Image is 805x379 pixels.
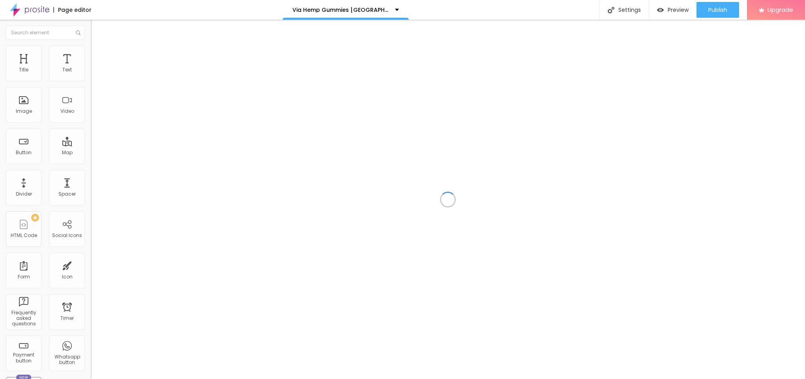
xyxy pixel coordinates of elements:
div: Icon [62,274,73,280]
div: Button [16,150,32,155]
div: Form [18,274,30,280]
p: Via Hemp Gummies [GEOGRAPHIC_DATA] [292,7,389,13]
div: HTML Code [11,233,37,238]
div: Image [16,108,32,114]
div: Map [62,150,73,155]
div: Timer [60,316,74,321]
span: Publish [708,7,727,13]
div: Payment button [8,352,39,364]
img: Icone [76,30,80,35]
img: view-1.svg [657,7,664,13]
span: Upgrade [768,6,793,13]
div: Divider [16,191,32,197]
div: Text [62,67,72,73]
input: Search element [6,26,85,40]
div: Page editor [53,7,92,13]
div: Frequently asked questions [8,310,39,327]
div: Title [19,67,28,73]
div: Spacer [58,191,76,197]
span: Preview [668,7,689,13]
button: Publish [696,2,739,18]
button: Preview [649,2,696,18]
div: Whatsapp button [51,354,82,366]
div: Social Icons [52,233,82,238]
img: Icone [608,7,614,13]
div: Video [60,108,74,114]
